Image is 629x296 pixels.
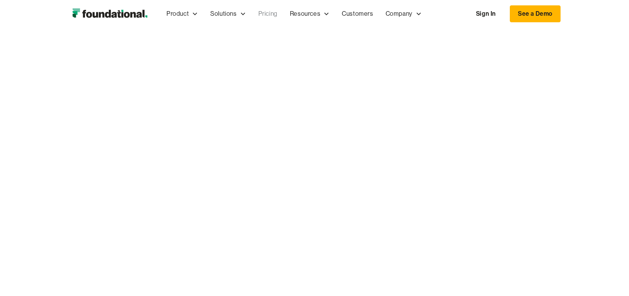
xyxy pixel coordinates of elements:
img: Foundational Logo [68,6,151,21]
a: Customers [336,1,379,26]
div: Company [379,1,428,26]
a: Pricing [252,1,284,26]
div: Product [166,9,189,19]
div: Solutions [204,1,252,26]
a: Sign In [468,6,504,22]
a: home [68,6,151,21]
a: See a Demo [510,5,561,22]
div: Company [386,9,413,19]
div: Product [160,1,204,26]
div: Solutions [210,9,236,19]
div: Resources [284,1,336,26]
div: Resources [290,9,320,19]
